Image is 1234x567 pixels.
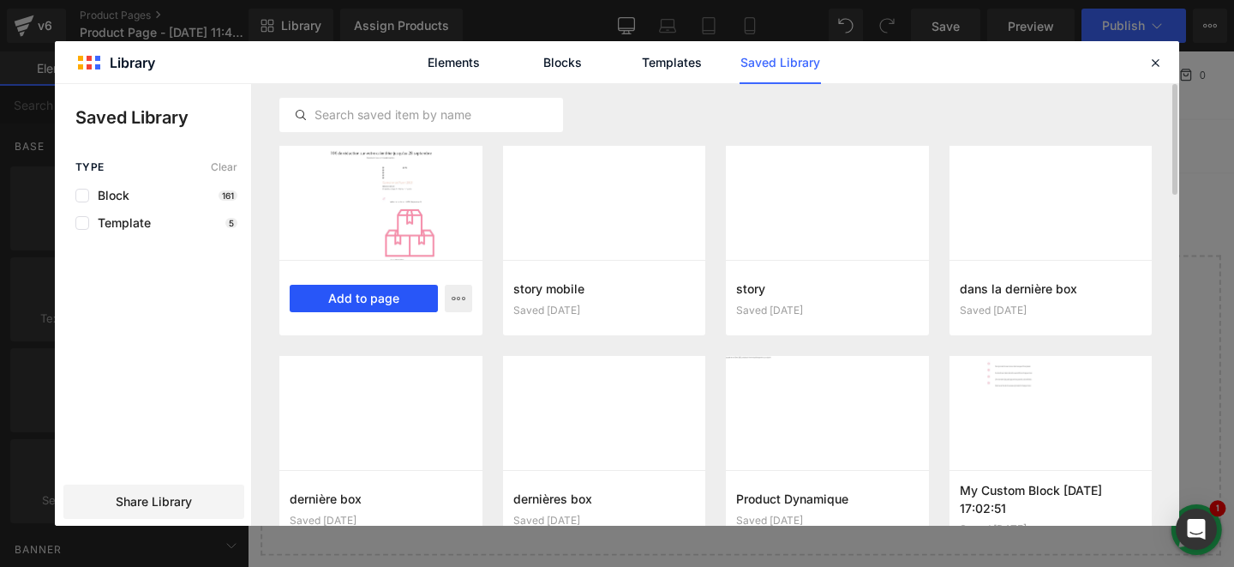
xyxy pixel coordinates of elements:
[736,515,919,527] div: Saved [DATE]
[413,41,494,84] a: Elements
[219,190,237,201] p: 161
[959,18,1007,32] a: 0
[836,81,923,120] a: E-SHOP
[960,305,1142,317] div: Saved [DATE]
[513,305,696,317] div: Saved [DATE]
[1011,472,1028,489] div: 1
[441,430,596,464] a: Explore Template
[848,91,899,108] span: E-SHOP
[75,105,251,130] p: Saved Library
[513,280,696,298] h3: story mobile
[736,280,919,298] h3: story
[308,81,463,120] a: BOX PRÉCÉDENTES
[631,41,712,84] a: Templates
[89,189,129,202] span: Block
[115,81,221,120] a: S'ABONNER
[89,216,151,230] span: Template
[290,515,472,527] div: Saved [DATE]
[960,481,1142,516] h3: My Custom Block [DATE] 17:02:51
[740,41,821,84] a: Saved Library
[225,218,237,228] p: 5
[75,161,105,173] span: Type
[979,484,1016,522] img: WhatsApp
[513,515,696,527] div: Saved [DATE]
[513,490,696,508] h3: dernières box
[116,493,192,510] span: Share Library
[290,490,472,508] h3: dernière box
[468,81,632,120] a: BOX ANNIVERSAIRE
[736,490,919,508] h3: Product Dynamique
[960,280,1142,298] h3: dans la dernière box
[290,285,438,312] button: Add to page
[41,478,996,490] p: or Drag & Drop elements from left sidebar
[280,105,562,125] input: Search saved item by name
[637,81,830,120] a: MARQUES PARTENAIRES
[522,41,603,84] a: Blocks
[960,523,1142,535] div: Saved [DATE]
[1176,509,1217,550] div: Open Intercom Messenger
[226,81,303,120] a: OFFRIR
[1001,19,1007,33] span: 0
[736,305,919,317] div: Saved [DATE]
[211,161,237,173] span: Clear
[26,24,337,26] nav: Secondary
